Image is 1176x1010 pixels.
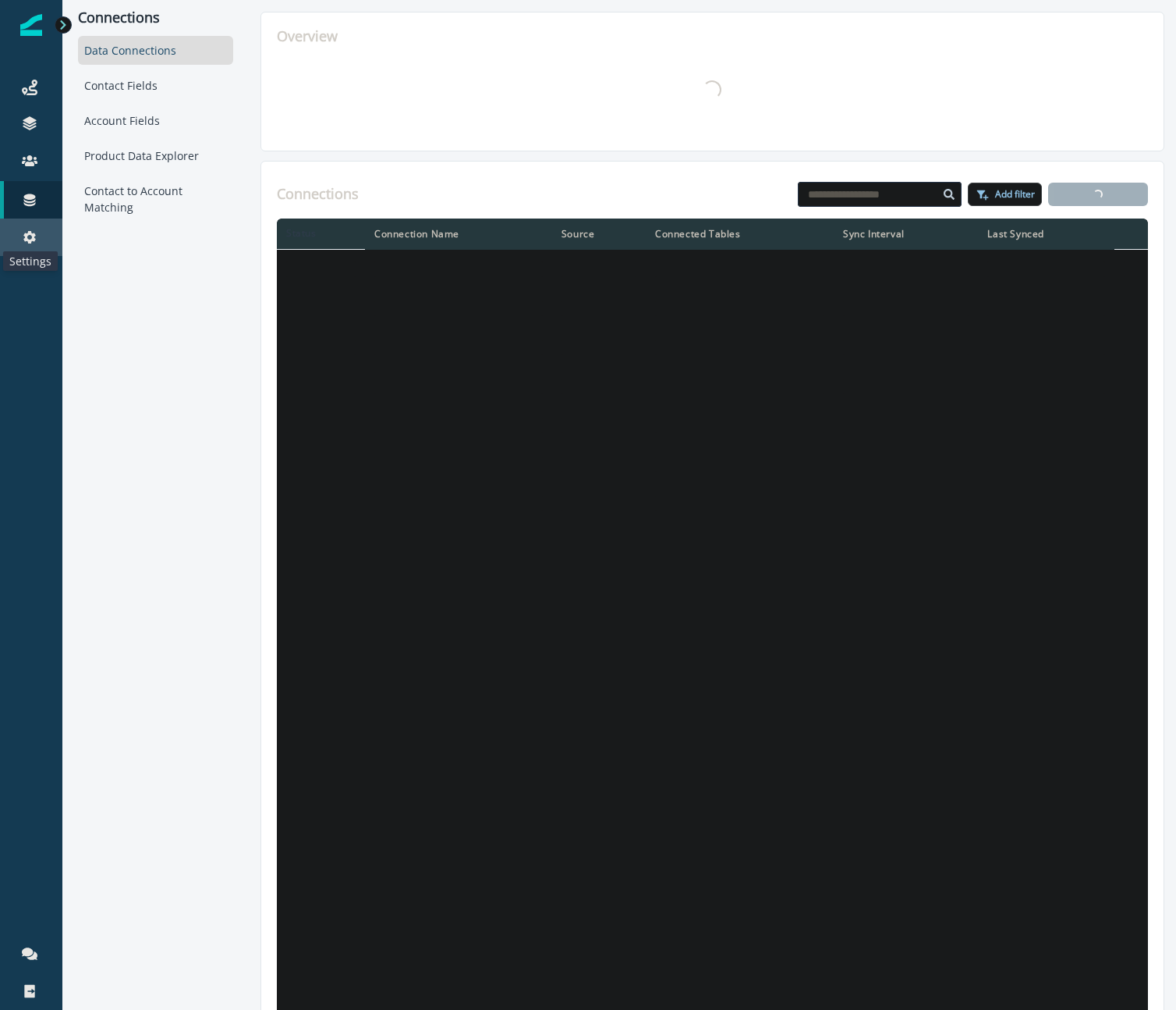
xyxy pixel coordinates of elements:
p: Connections [78,9,233,27]
p: Add filter [995,189,1035,200]
div: Contact Fields [78,71,233,100]
div: Connection Name [374,228,543,240]
div: Sync Interval [843,228,969,240]
div: Account Fields [78,106,233,135]
div: Last Synced [987,228,1104,240]
div: Contact to Account Matching [78,176,233,222]
div: Connected Tables [655,228,824,240]
button: Add filter [968,183,1042,206]
div: Source [561,228,636,240]
h2: Overview [277,28,1148,45]
img: Inflection [20,14,42,36]
h1: Connections [277,186,359,203]
div: Data Connections [78,36,233,65]
div: Product Data Explorer [78,141,233,170]
div: Status [286,227,356,240]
